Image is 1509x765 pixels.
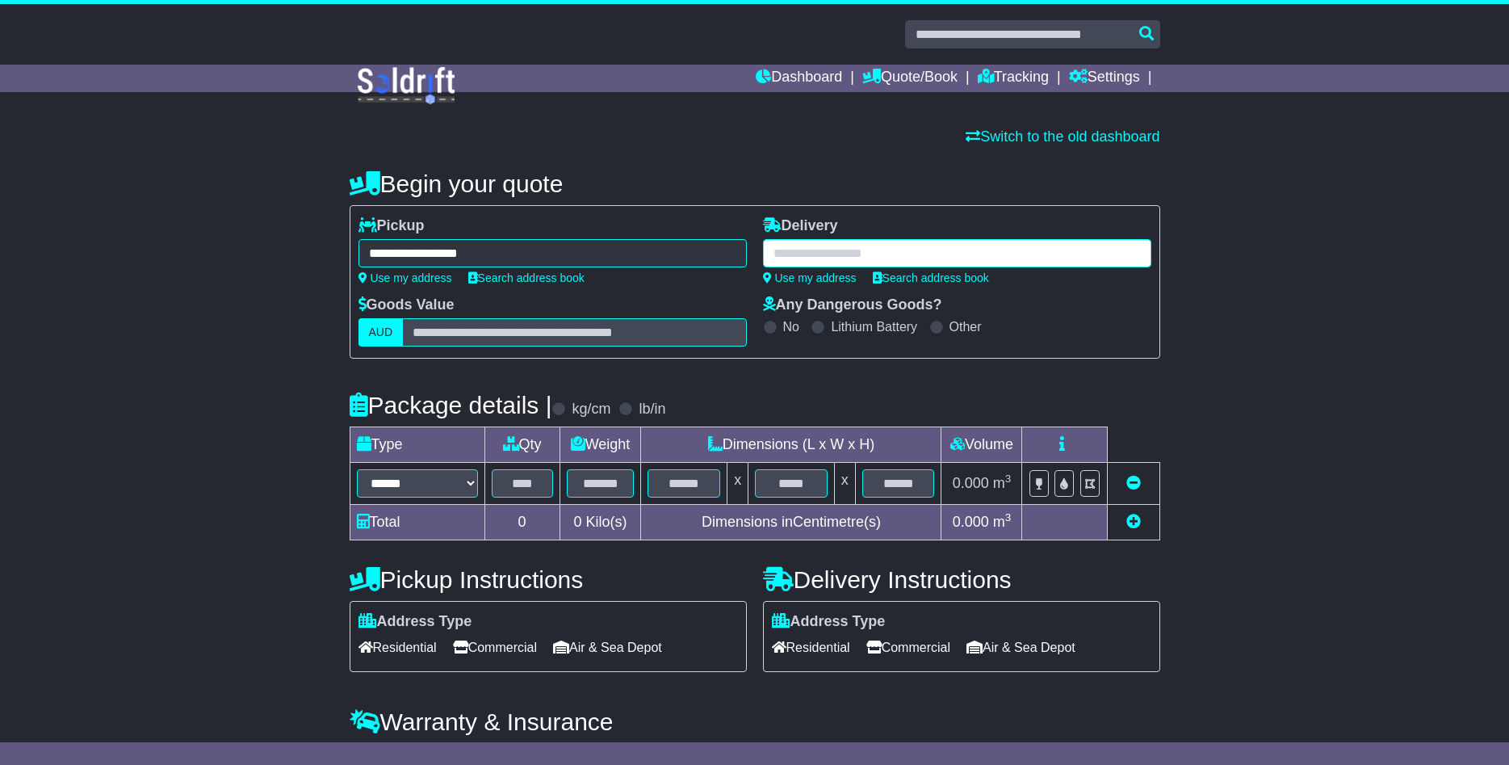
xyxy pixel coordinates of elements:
td: 0 [484,505,560,540]
td: Weight [560,427,641,463]
td: Total [350,505,484,540]
a: Switch to the old dashboard [966,128,1159,145]
td: x [834,463,855,505]
label: Goods Value [358,296,455,314]
h4: Pickup Instructions [350,566,747,593]
label: kg/cm [572,401,610,418]
h4: Begin your quote [350,170,1160,197]
label: Address Type [358,613,472,631]
td: Qty [484,427,560,463]
span: 0.000 [953,475,989,491]
a: Settings [1069,65,1140,92]
h4: Package details | [350,392,552,418]
a: Remove this item [1126,475,1141,491]
label: AUD [358,318,404,347]
span: m [993,514,1012,530]
td: Dimensions (L x W x H) [641,427,941,463]
a: Use my address [358,271,452,284]
a: Search address book [468,271,585,284]
td: Type [350,427,484,463]
span: 0.000 [953,514,989,530]
td: Kilo(s) [560,505,641,540]
sup: 3 [1005,511,1012,523]
a: Search address book [873,271,989,284]
h4: Warranty & Insurance [350,708,1160,735]
label: Any Dangerous Goods? [763,296,942,314]
a: Dashboard [756,65,842,92]
label: lb/in [639,401,665,418]
a: Quote/Book [862,65,958,92]
td: x [727,463,748,505]
span: Commercial [866,635,950,660]
span: m [993,475,1012,491]
label: Lithium Battery [831,319,917,334]
span: Residential [772,635,850,660]
a: Add new item [1126,514,1141,530]
label: Other [949,319,982,334]
a: Tracking [978,65,1049,92]
a: Use my address [763,271,857,284]
label: Address Type [772,613,886,631]
label: No [783,319,799,334]
td: Volume [941,427,1022,463]
label: Delivery [763,217,838,235]
h4: Delivery Instructions [763,566,1160,593]
span: Commercial [453,635,537,660]
sup: 3 [1005,473,1012,485]
span: Residential [358,635,437,660]
span: Air & Sea Depot [553,635,662,660]
span: 0 [573,514,581,530]
label: Pickup [358,217,425,235]
td: Dimensions in Centimetre(s) [641,505,941,540]
span: Air & Sea Depot [966,635,1075,660]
